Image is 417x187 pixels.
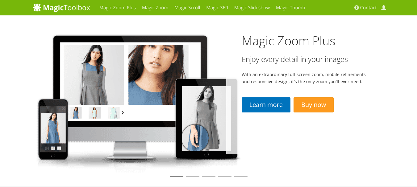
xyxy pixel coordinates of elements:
a: Learn more [242,97,290,112]
img: magiczoomplus2-tablet.png [33,29,242,173]
span: Contact [360,5,377,11]
p: With an extraordinary full-screen zoom, mobile refinements and responsive design, it's the only z... [242,71,369,85]
img: MagicToolbox.com - Image tools for your website [33,3,90,12]
h3: Enjoy every detail in your images [242,55,369,63]
a: Magic Zoom Plus [242,32,336,49]
a: Buy now [294,97,334,112]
